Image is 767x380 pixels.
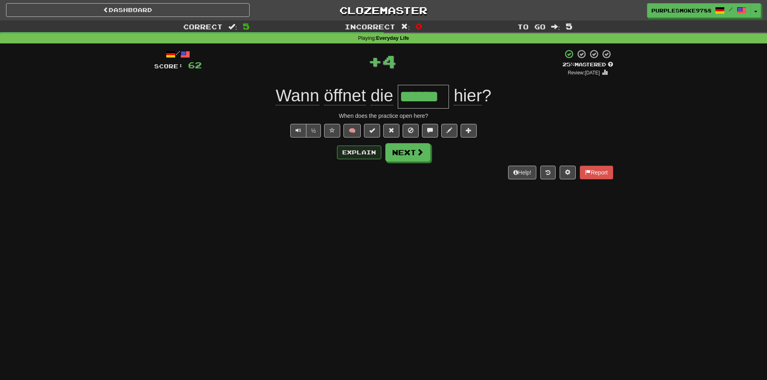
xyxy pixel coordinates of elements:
span: 0 [416,21,422,31]
div: / [154,49,202,59]
button: ½ [306,124,321,138]
button: Report [580,166,613,179]
small: Review: [DATE] [568,70,600,76]
span: / [729,6,733,12]
span: + [368,49,382,73]
span: Incorrect [345,23,395,31]
a: PurpleSmoke9788 / [647,3,751,18]
div: Text-to-speech controls [289,124,321,138]
span: 25 % [562,61,575,68]
button: Favorite sentence (alt+f) [324,124,340,138]
button: Reset to 0% Mastered (alt+r) [383,124,399,138]
span: To go [517,23,546,31]
span: Wann [276,86,319,105]
span: PurpleSmoke9788 [651,7,711,14]
a: Clozemaster [262,3,505,17]
button: Round history (alt+y) [540,166,556,179]
button: Discuss sentence (alt+u) [422,124,438,138]
span: öffnet [324,86,366,105]
button: Add to collection (alt+a) [461,124,477,138]
button: Set this sentence to 100% Mastered (alt+m) [364,124,380,138]
button: 🧠 [343,124,361,138]
strong: Everyday Life [376,35,409,41]
span: : [401,23,410,30]
button: Play sentence audio (ctl+space) [290,124,306,138]
button: Ignore sentence (alt+i) [403,124,419,138]
span: hier [454,86,482,105]
button: Help! [508,166,537,179]
span: : [228,23,237,30]
span: 4 [382,51,396,71]
span: ? [449,86,491,105]
button: Next [385,143,430,162]
button: Explain [337,146,381,159]
span: Correct [183,23,223,31]
span: die [371,86,393,105]
span: : [551,23,560,30]
span: Score: [154,63,183,70]
span: 5 [566,21,573,31]
div: Mastered [562,61,613,68]
span: 62 [188,60,202,70]
span: 5 [243,21,250,31]
button: Edit sentence (alt+d) [441,124,457,138]
div: When does the practice open here? [154,112,613,120]
a: Dashboard [6,3,250,17]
